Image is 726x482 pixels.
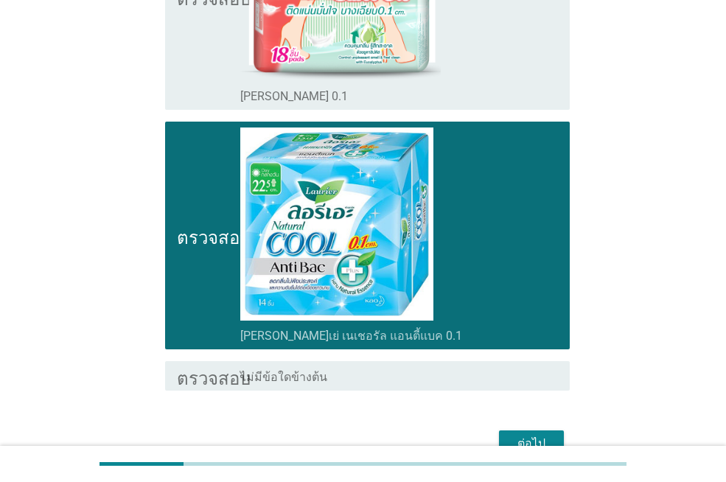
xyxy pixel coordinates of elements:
[517,436,545,450] font: ต่อไป
[499,430,564,457] button: ต่อไป
[240,329,462,343] font: [PERSON_NAME]เย่ เนเชอรัล แอนตี้แบค 0.1
[177,367,251,385] font: ตรวจสอบ
[240,128,433,321] img: 1cae6628-9055-442a-a404-f0f99322da43-Laurier-NaturalAntiBacPlus-Cool-0.1-22.5cm-14.png
[177,226,251,244] font: ตรวจสอบ
[240,89,348,103] font: [PERSON_NAME] 0.1
[240,370,327,384] font: ไม่มีข้อใดข้างต้น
